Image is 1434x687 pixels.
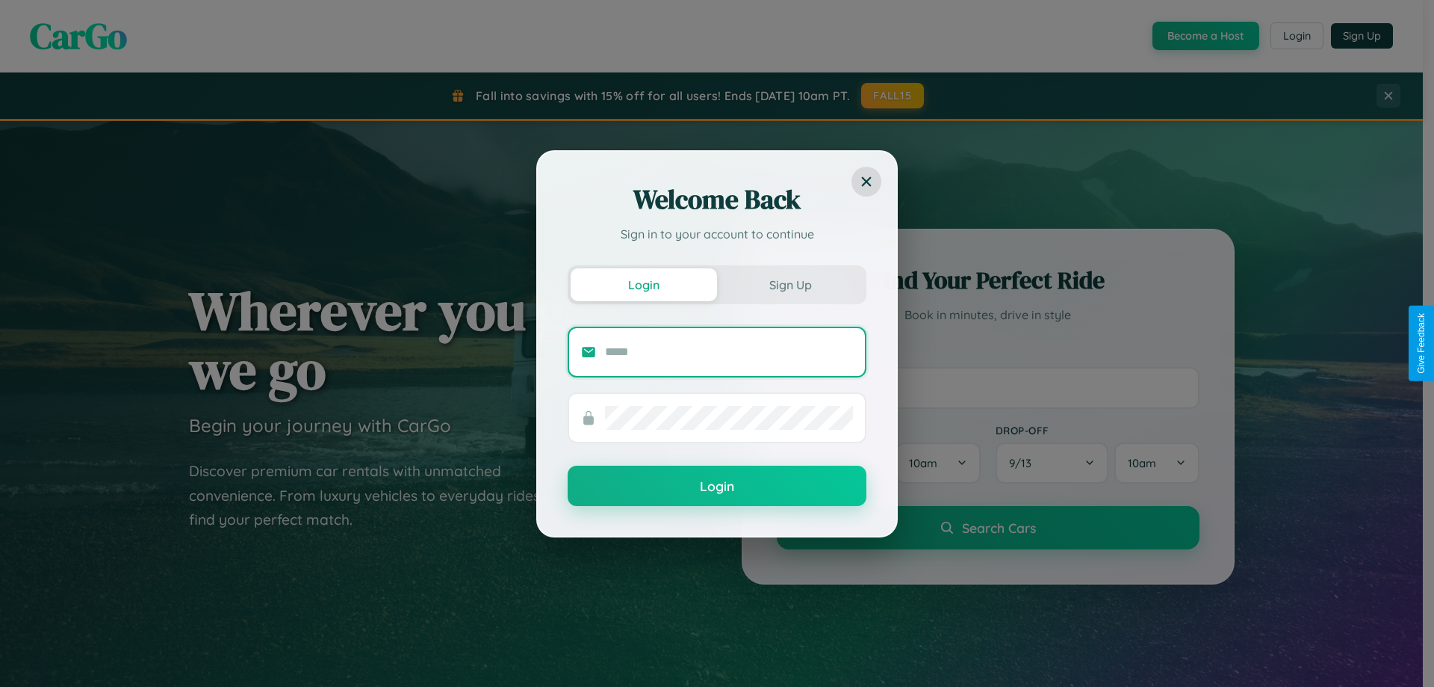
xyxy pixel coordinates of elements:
[568,225,866,243] p: Sign in to your account to continue
[717,268,863,301] button: Sign Up
[571,268,717,301] button: Login
[568,466,866,506] button: Login
[1416,313,1427,374] div: Give Feedback
[568,182,866,218] h2: Welcome Back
